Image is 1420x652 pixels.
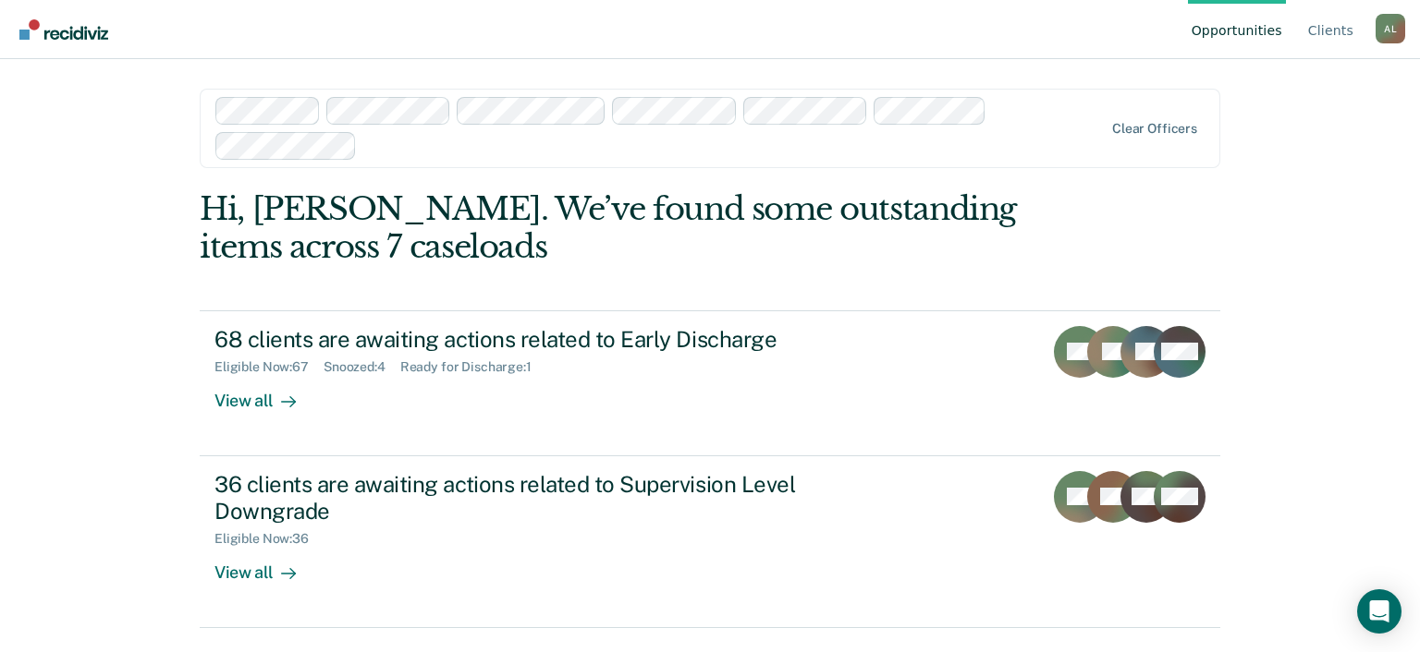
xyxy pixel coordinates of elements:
img: Recidiviz [19,19,108,40]
div: View all [214,547,318,583]
div: Ready for Discharge : 1 [400,359,546,375]
div: Clear officers [1112,121,1197,137]
div: 36 clients are awaiting actions related to Supervision Level Downgrade [214,471,863,525]
button: Profile dropdown button [1376,14,1405,43]
a: 36 clients are awaiting actions related to Supervision Level DowngradeEligible Now:36View all [200,456,1220,628]
div: Eligible Now : 36 [214,531,324,547]
div: 68 clients are awaiting actions related to Early Discharge [214,326,863,353]
div: Eligible Now : 67 [214,359,324,375]
div: Open Intercom Messenger [1357,589,1402,634]
a: 68 clients are awaiting actions related to Early DischargeEligible Now:67Snoozed:4Ready for Disch... [200,310,1220,456]
div: Snoozed : 4 [324,359,400,375]
div: A L [1376,14,1405,43]
div: Hi, [PERSON_NAME]. We’ve found some outstanding items across 7 caseloads [200,190,1016,266]
div: View all [214,375,318,411]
